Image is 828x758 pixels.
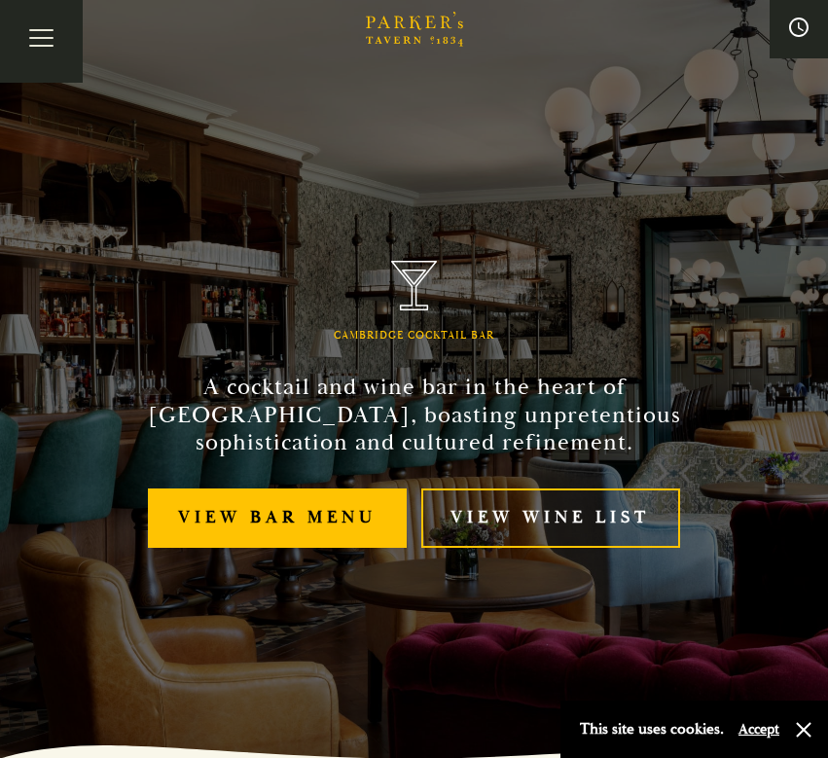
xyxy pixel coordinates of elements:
a: View bar menu [148,488,407,548]
img: Parker's Tavern Brasserie Cambridge [391,261,438,310]
button: Close and accept [794,720,813,740]
h1: Cambridge Cocktail Bar [334,330,494,343]
h2: A cocktail and wine bar in the heart of [GEOGRAPHIC_DATA], boasting unpretentious sophistication ... [126,374,702,457]
p: This site uses cookies. [580,715,724,743]
button: Accept [738,720,779,739]
a: View Wine List [421,488,681,548]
